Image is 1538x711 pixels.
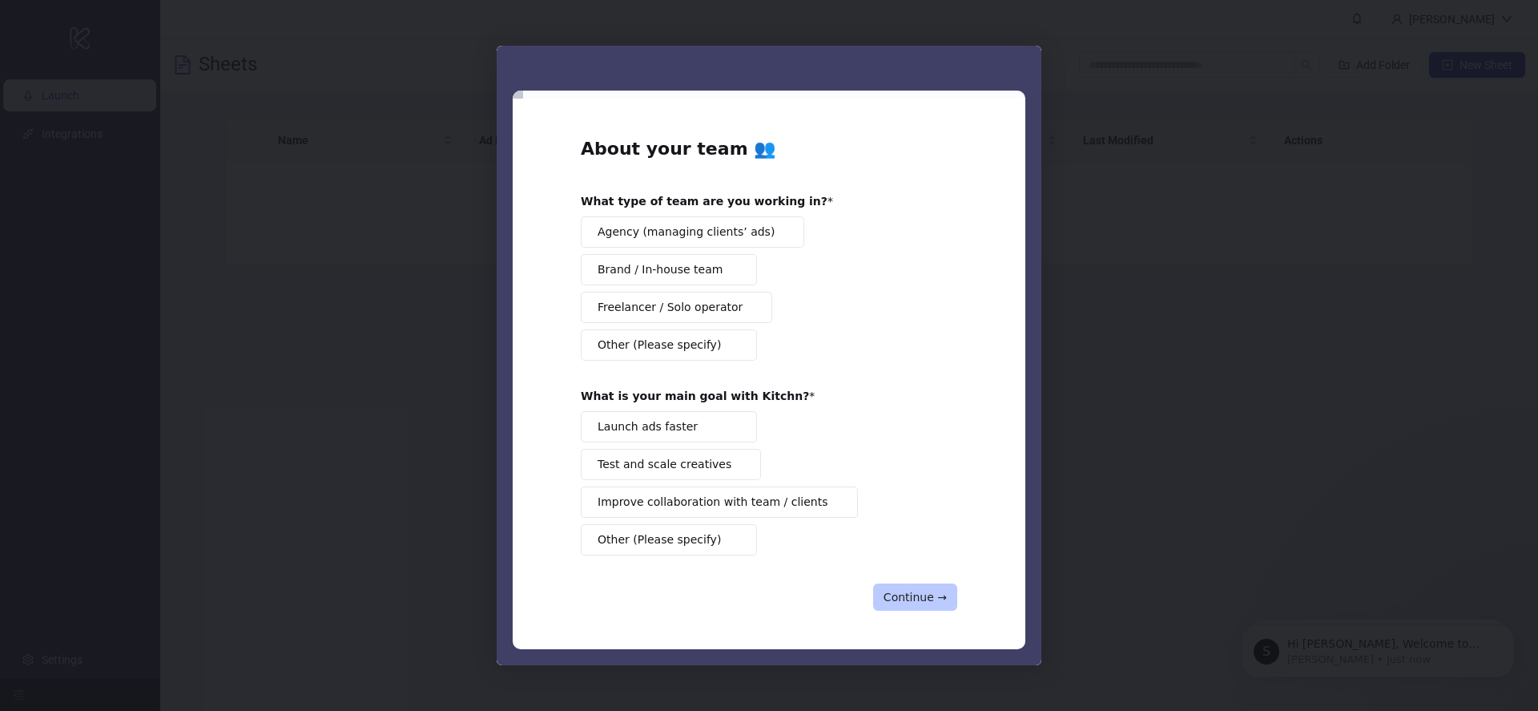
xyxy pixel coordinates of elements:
div: message notification from Simon, Just now. Hi Christian, Welcome to Kitchn.io! 🎉 You’re all set t... [24,34,296,87]
span: Other (Please specify) [598,531,721,548]
p: Message from Simon, sent Just now [70,62,276,76]
button: Agency (managing clients’ ads) [581,216,804,248]
b: About your team 👥 [581,139,775,159]
b: What type of team are you working in? [581,195,827,208]
button: Launch ads faster [581,411,757,442]
div: Profile image for Simon [36,48,62,74]
span: Freelancer / Solo operator [598,299,743,316]
span: Brand / In-house team [598,261,723,278]
span: Other (Please specify) [598,337,721,353]
button: Continue → [873,584,957,611]
button: Test and scale creatives [581,449,761,480]
span: Launch ads faster [598,418,698,435]
b: What is your main goal with Kitchn? [581,390,809,402]
button: Brand / In-house team [581,254,757,285]
button: Other (Please specify) [581,524,757,555]
span: Test and scale creatives [598,456,731,473]
button: Freelancer / Solo operator [581,292,772,323]
span: Hi [PERSON_NAME], Welcome to [DOMAIN_NAME]! 🎉 You’re all set to start launching ads effortlessly.... [70,46,275,378]
button: Other (Please specify) [581,329,757,361]
span: Agency (managing clients’ ads) [598,224,775,240]
span: Improve collaboration with team / clients [598,494,828,511]
button: Improve collaboration with team / clients [581,487,858,518]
